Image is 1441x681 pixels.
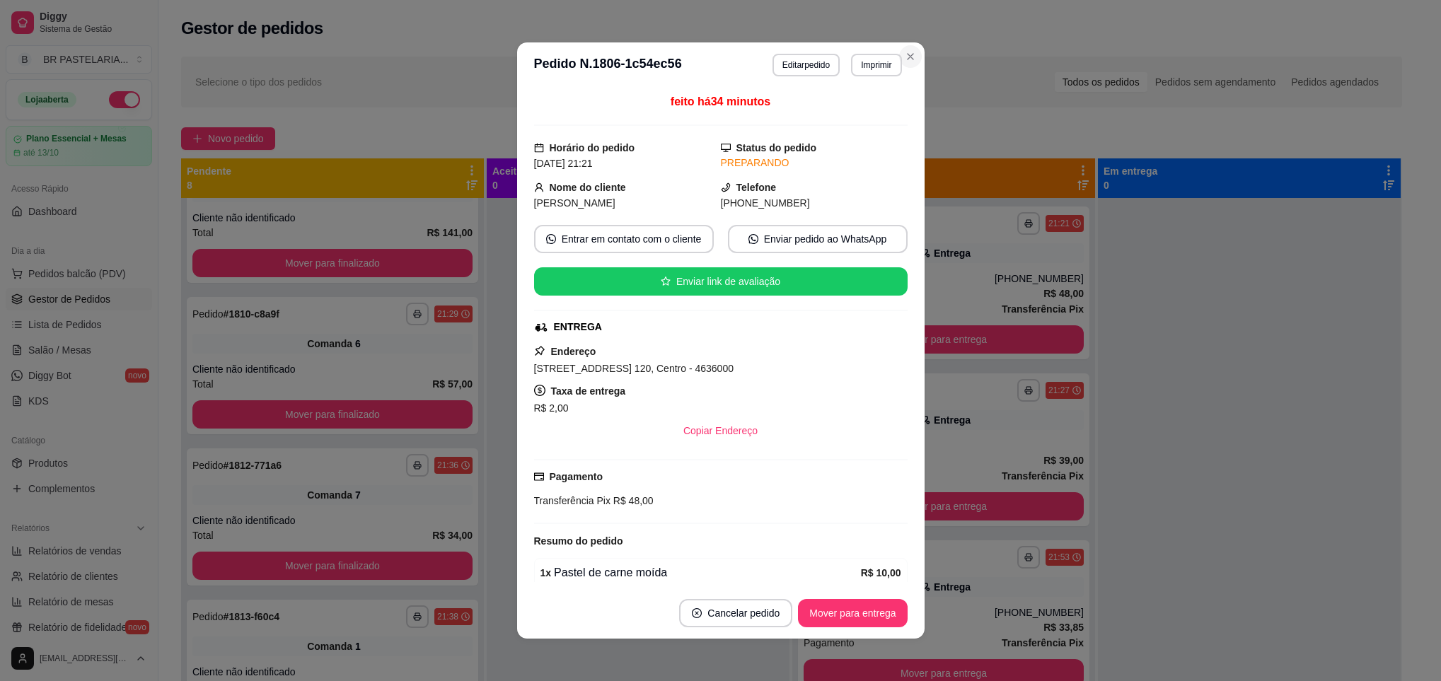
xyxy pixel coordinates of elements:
strong: Pagamento [550,471,603,482]
button: close-circleCancelar pedido [679,599,792,627]
span: R$ 48,00 [610,495,654,506]
strong: R$ 10,00 [861,567,901,578]
span: [DATE] 21:21 [534,158,593,169]
span: whats-app [748,234,758,244]
button: Imprimir [851,54,901,76]
strong: Endereço [551,346,596,357]
div: ENTREGA [554,320,602,334]
strong: Telefone [736,182,777,193]
button: Mover para entrega [798,599,907,627]
h3: Pedido N. 1806-1c54ec56 [534,54,682,76]
button: Copiar Endereço [672,417,769,445]
button: starEnviar link de avaliação [534,267,908,296]
span: phone [721,182,731,192]
span: [PERSON_NAME] [534,197,615,209]
span: pushpin [534,345,545,356]
button: whats-appEntrar em contato com o cliente [534,225,714,253]
span: user [534,182,544,192]
span: desktop [721,143,731,153]
strong: Horário do pedido [550,142,635,153]
span: feito há 34 minutos [671,95,770,107]
div: PREPARANDO [721,156,908,170]
span: Transferência Pix [534,495,610,506]
strong: Nome do cliente [550,182,626,193]
button: whats-appEnviar pedido ao WhatsApp [728,225,908,253]
strong: 1 x [540,567,552,578]
span: close-circle [692,608,702,618]
span: [PHONE_NUMBER] [721,197,810,209]
button: Close [899,45,922,68]
strong: Taxa de entrega [551,385,626,397]
button: Editarpedido [772,54,840,76]
span: credit-card [534,472,544,482]
span: dollar [534,385,545,396]
span: [STREET_ADDRESS] 120, Centro - 4636000 [534,363,734,374]
span: star [661,277,671,286]
strong: Status do pedido [736,142,817,153]
span: R$ 2,00 [534,402,569,414]
span: calendar [534,143,544,153]
div: Pastel de carne moída [540,564,861,581]
span: whats-app [546,234,556,244]
strong: Resumo do pedido [534,535,623,547]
